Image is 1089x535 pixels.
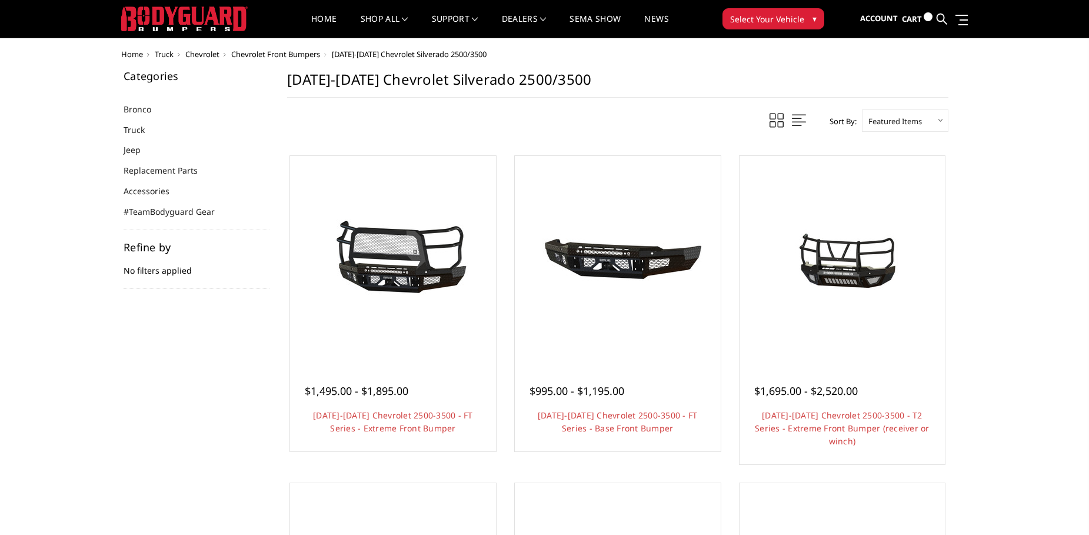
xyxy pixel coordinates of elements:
a: 2024-2025 Chevrolet 2500-3500 - FT Series - Base Front Bumper 2024-2025 Chevrolet 2500-3500 - FT ... [518,159,718,359]
span: ▾ [812,12,817,25]
a: Home [121,49,143,59]
span: Account [860,13,898,24]
a: SEMA Show [570,15,621,38]
a: Account [860,3,898,35]
a: Support [432,15,478,38]
a: Truck [124,124,159,136]
a: Chevrolet [185,49,219,59]
span: $995.00 - $1,195.00 [529,384,624,398]
a: #TeamBodyguard Gear [124,205,229,218]
span: Cart [902,14,922,24]
a: Dealers [502,15,547,38]
img: BODYGUARD BUMPERS [121,6,248,31]
span: $1,695.00 - $2,520.00 [754,384,858,398]
span: $1,495.00 - $1,895.00 [305,384,408,398]
a: shop all [361,15,408,38]
a: 2024-2026 Chevrolet 2500-3500 - T2 Series - Extreme Front Bumper (receiver or winch) 2024-2026 Ch... [742,159,943,359]
a: Home [311,15,337,38]
a: Chevrolet Front Bumpers [231,49,320,59]
a: [DATE]-[DATE] Chevrolet 2500-3500 - FT Series - Extreme Front Bumper [313,410,473,434]
h5: Categories [124,71,269,81]
a: Bronco [124,103,166,115]
a: Accessories [124,185,184,197]
a: 2024-2026 Chevrolet 2500-3500 - FT Series - Extreme Front Bumper 2024-2026 Chevrolet 2500-3500 - ... [293,159,493,359]
h1: [DATE]-[DATE] Chevrolet Silverado 2500/3500 [287,71,948,98]
div: No filters applied [124,242,269,289]
a: News [644,15,668,38]
a: Jeep [124,144,155,156]
label: Sort By: [823,112,857,130]
button: Select Your Vehicle [722,8,824,29]
span: Select Your Vehicle [730,13,804,25]
a: Replacement Parts [124,164,212,177]
span: [DATE]-[DATE] Chevrolet Silverado 2500/3500 [332,49,487,59]
a: Truck [155,49,174,59]
h5: Refine by [124,242,269,252]
a: Cart [902,3,933,35]
a: [DATE]-[DATE] Chevrolet 2500-3500 - T2 Series - Extreme Front Bumper (receiver or winch) [755,410,930,447]
a: [DATE]-[DATE] Chevrolet 2500-3500 - FT Series - Base Front Bumper [538,410,698,434]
